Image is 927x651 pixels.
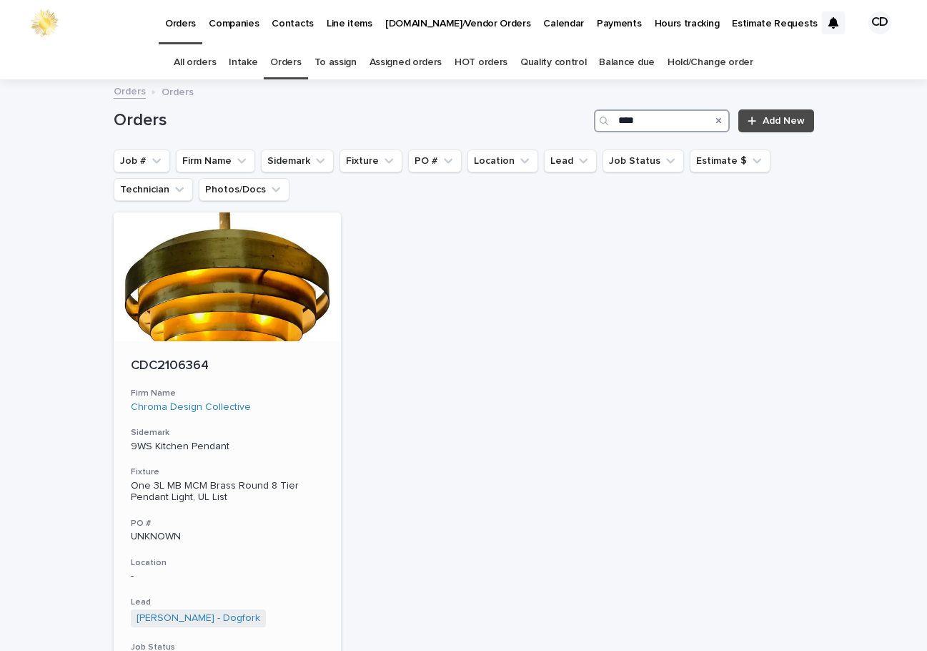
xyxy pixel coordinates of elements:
button: Technician [114,178,193,201]
span: Add New [763,116,805,126]
button: Firm Name [176,150,255,172]
a: [PERSON_NAME] - Dogfork [137,612,260,625]
a: Quality control [520,46,586,79]
input: Search [594,109,730,132]
a: Add New [738,109,813,132]
button: Job Status [603,150,684,172]
img: 0ffKfDbyRa2Iv8hnaAqg [29,9,60,37]
a: Balance due [599,46,655,79]
h3: Location [131,557,324,569]
p: Orders [162,83,194,99]
button: Job # [114,150,170,172]
a: Orders [270,46,301,79]
button: Lead [544,150,597,172]
h3: Fixture [131,466,324,478]
button: Fixture [339,150,402,172]
div: One 3L MB MCM Brass Round 8 Tier Pendant Light, UL List [131,480,324,504]
h3: Firm Name [131,388,324,399]
p: CDC2106364 [131,358,324,374]
h3: Lead [131,597,324,608]
a: Orders [114,82,146,99]
button: Photos/Docs [199,178,289,201]
h3: Sidemark [131,427,324,439]
a: To assign [314,46,357,79]
a: Chroma Design Collective [131,401,251,413]
a: Hold/Change order [668,46,753,79]
p: UNKNOWN [131,531,324,543]
div: CD [868,11,891,34]
button: Location [467,150,538,172]
button: Estimate $ [690,150,770,172]
p: 9WS Kitchen Pendant [131,441,324,453]
a: All orders [174,46,216,79]
a: Assigned orders [370,46,442,79]
a: Intake [229,46,257,79]
button: Sidemark [261,150,334,172]
h1: Orders [114,110,589,131]
a: HOT orders [455,46,507,79]
button: PO # [408,150,462,172]
h3: PO # [131,518,324,529]
p: - [131,570,324,582]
